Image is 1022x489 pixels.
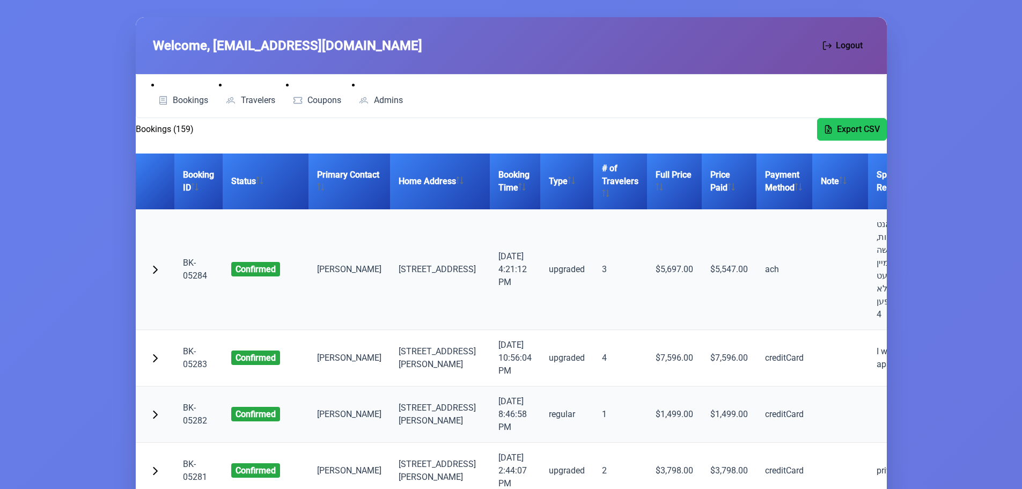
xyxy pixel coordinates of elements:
[490,386,540,443] td: [DATE] 8:46:58 PM
[374,96,403,105] span: Admins
[868,209,950,330] td: פּריוואט הויז, נאנט צו מעוראות, שהילוך רב קשה לו מעגליך מיין ברידער וועט קומען ממילא וועל מיר דאר...
[308,386,390,443] td: [PERSON_NAME]
[702,386,756,443] td: $1,499.00
[352,79,409,109] li: Admins
[183,346,207,369] a: BK-05283
[593,330,647,386] td: 4
[231,351,280,365] span: confirmed
[307,96,341,105] span: Coupons
[540,154,593,209] th: Type
[308,209,390,330] td: [PERSON_NAME]
[812,154,868,209] th: Note
[837,123,880,136] span: Export CSV
[540,209,593,330] td: upgraded
[183,258,207,281] a: BK-05284
[593,209,647,330] td: 3
[836,39,863,52] span: Logout
[151,92,215,109] a: Bookings
[868,330,950,386] td: I want a private apartment
[308,154,390,209] th: Primary Contact
[219,79,282,109] li: Travelers
[231,262,280,276] span: confirmed
[352,92,409,109] a: Admins
[647,209,702,330] td: $5,697.00
[174,154,223,209] th: Booking ID
[173,96,208,105] span: Bookings
[540,330,593,386] td: upgraded
[756,386,812,443] td: creditCard
[868,154,950,209] th: Special Requests
[702,330,756,386] td: $7,596.00
[231,463,280,478] span: confirmed
[540,386,593,443] td: regular
[816,34,870,57] button: Logout
[153,36,422,55] span: Welcome, [EMAIL_ADDRESS][DOMAIN_NAME]
[490,154,540,209] th: Booking Time
[241,96,275,105] span: Travelers
[490,330,540,386] td: [DATE] 10:56:04 PM
[817,118,887,141] button: Export CSV
[286,79,348,109] li: Coupons
[223,154,308,209] th: Status
[308,330,390,386] td: [PERSON_NAME]
[183,403,207,426] a: BK-05282
[136,123,194,136] h2: Bookings (159)
[219,92,282,109] a: Travelers
[647,330,702,386] td: $7,596.00
[390,386,490,443] td: [STREET_ADDRESS] [PERSON_NAME]
[647,386,702,443] td: $1,499.00
[286,92,348,109] a: Coupons
[647,154,702,209] th: Full Price
[390,330,490,386] td: [STREET_ADDRESS][PERSON_NAME]
[702,154,756,209] th: Price Paid
[183,459,207,482] a: BK-05281
[490,209,540,330] td: [DATE] 4:21:12 PM
[593,386,647,443] td: 1
[151,79,215,109] li: Bookings
[390,209,490,330] td: [STREET_ADDRESS]
[231,407,280,421] span: confirmed
[593,154,647,209] th: # of Travelers
[756,330,812,386] td: creditCard
[756,154,812,209] th: Payment Method
[756,209,812,330] td: ach
[702,209,756,330] td: $5,547.00
[390,154,490,209] th: Home Address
